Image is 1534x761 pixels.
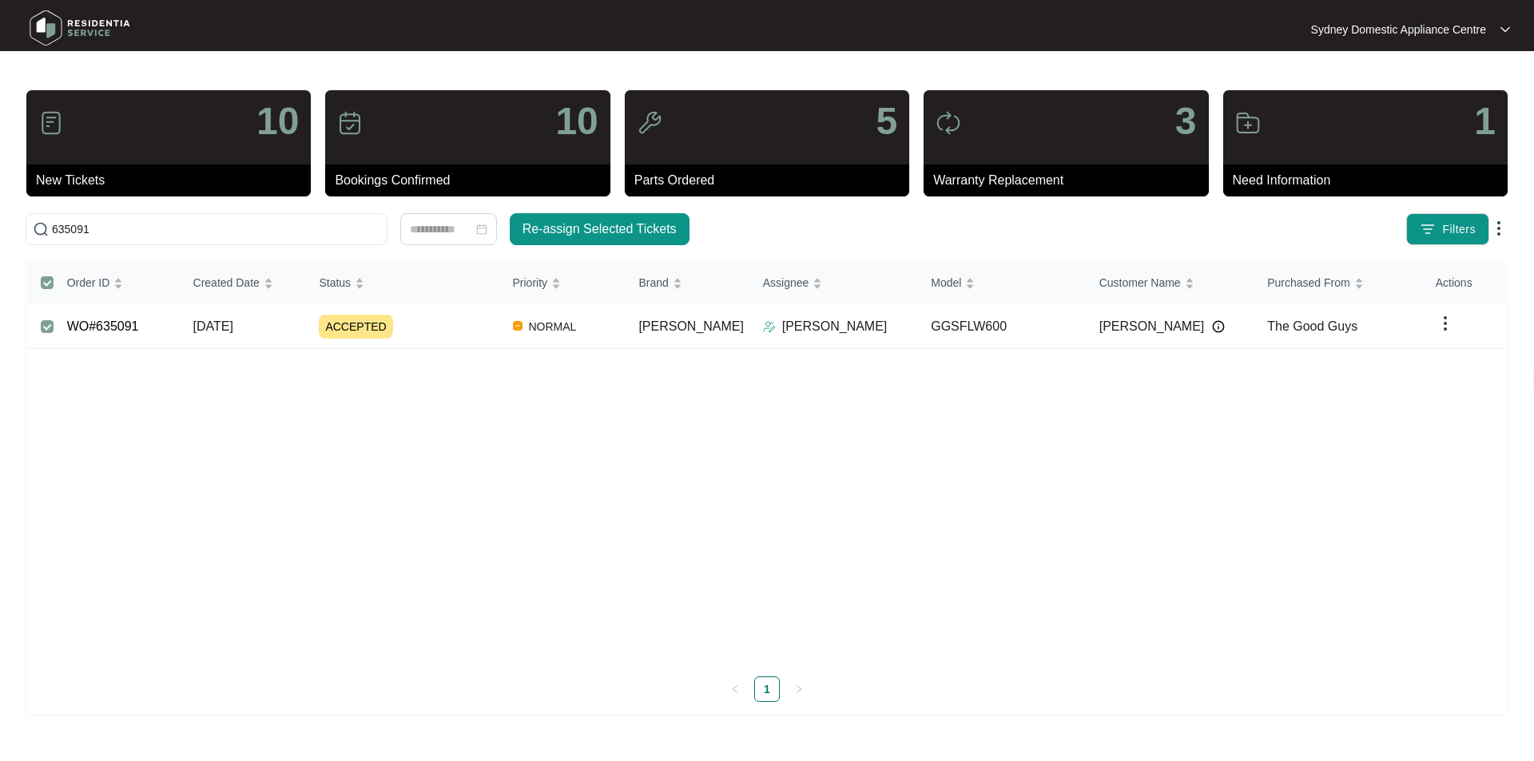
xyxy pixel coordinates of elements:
[1087,262,1255,304] th: Customer Name
[319,315,392,339] span: ACCEPTED
[523,317,583,336] span: NORMAL
[52,220,380,238] input: Search by Order Id, Assignee Name, Customer Name, Brand and Model
[1233,171,1508,190] p: Need Information
[256,102,299,141] p: 10
[1420,221,1436,237] img: filter icon
[1500,26,1510,34] img: dropdown arrow
[1311,22,1486,38] p: Sydney Domestic Appliance Centre
[500,262,626,304] th: Priority
[335,171,610,190] p: Bookings Confirmed
[319,274,351,291] span: Status
[36,171,311,190] p: New Tickets
[1406,213,1489,245] button: filter iconFilters
[67,274,110,291] span: Order ID
[638,319,744,333] span: [PERSON_NAME]
[1474,102,1496,141] p: 1
[936,110,961,136] img: icon
[755,677,779,701] a: 1
[794,684,804,694] span: right
[931,274,961,291] span: Model
[637,110,662,136] img: icon
[1212,320,1225,333] img: Info icon
[1235,110,1261,136] img: icon
[33,221,49,237] img: search-icon
[193,274,260,291] span: Created Date
[918,304,1087,349] td: GGSFLW600
[782,317,888,336] p: [PERSON_NAME]
[1175,102,1197,141] p: 3
[1442,221,1476,238] span: Filters
[638,274,668,291] span: Brand
[38,110,64,136] img: icon
[918,262,1087,304] th: Model
[763,320,776,333] img: Assigner Icon
[1099,317,1205,336] span: [PERSON_NAME]
[181,262,307,304] th: Created Date
[337,110,363,136] img: icon
[754,676,780,702] li: 1
[67,319,139,333] a: WO#635091
[933,171,1208,190] p: Warranty Replacement
[1423,262,1507,304] th: Actions
[1489,219,1508,238] img: dropdown arrow
[24,4,136,52] img: residentia service logo
[722,676,748,702] button: left
[786,676,812,702] button: right
[786,676,812,702] li: Next Page
[513,321,523,331] img: Vercel Logo
[750,262,919,304] th: Assignee
[722,676,748,702] li: Previous Page
[523,220,677,239] span: Re-assign Selected Tickets
[763,274,809,291] span: Assignee
[193,319,233,333] span: [DATE]
[1254,262,1423,304] th: Purchased From
[1267,274,1349,291] span: Purchased From
[510,213,690,245] button: Re-assign Selected Tickets
[730,684,740,694] span: left
[634,171,909,190] p: Parts Ordered
[54,262,181,304] th: Order ID
[1267,319,1357,333] span: The Good Guys
[306,262,499,304] th: Status
[1099,274,1181,291] span: Customer Name
[555,102,598,141] p: 10
[1436,314,1455,333] img: dropdown arrow
[876,102,897,141] p: 5
[513,274,548,291] span: Priority
[626,262,749,304] th: Brand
